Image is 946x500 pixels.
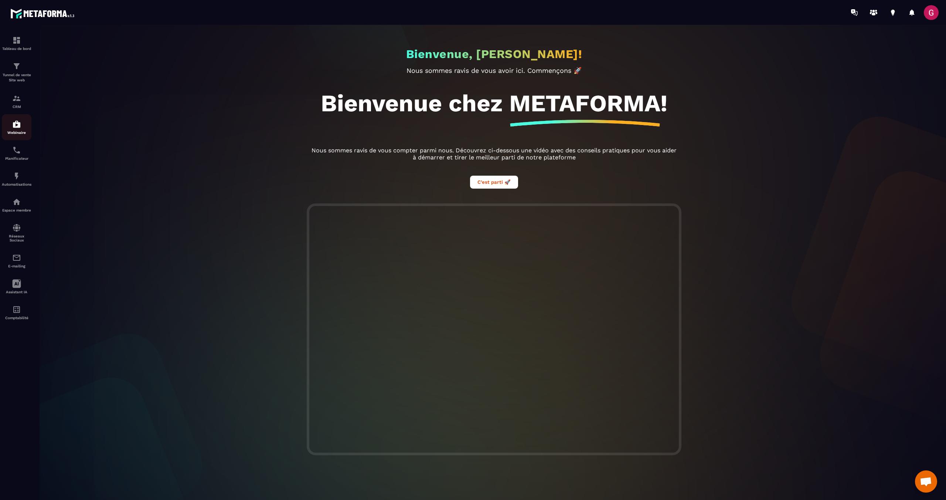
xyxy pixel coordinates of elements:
a: automationsautomationsWebinaire [2,114,31,140]
img: formation [12,62,21,71]
a: C’est parti 🚀 [470,178,518,185]
p: Espace membre [2,208,31,212]
p: Comptabilité [2,316,31,320]
img: automations [12,172,21,180]
h2: Bienvenue, [PERSON_NAME]! [406,47,582,61]
a: formationformationCRM [2,88,31,114]
p: E-mailing [2,264,31,268]
img: automations [12,197,21,206]
h1: Bienvenue chez METAFORMA! [321,89,667,117]
p: CRM [2,105,31,109]
p: Assistant IA [2,290,31,294]
a: accountantaccountantComptabilité [2,300,31,325]
p: Nous sommes ravis de vous avoir ici. Commençons 🚀 [309,67,679,74]
img: email [12,253,21,262]
a: schedulerschedulerPlanificateur [2,140,31,166]
a: emailemailE-mailing [2,248,31,274]
p: Nous sommes ravis de vous compter parmi nous. Découvrez ci-dessous une vidéo avec des conseils pr... [309,147,679,161]
p: Tunnel de vente Site web [2,72,31,83]
img: formation [12,36,21,45]
p: Réseaux Sociaux [2,234,31,242]
a: formationformationTableau de bord [2,30,31,56]
a: automationsautomationsEspace membre [2,192,31,218]
div: Ouvrir le chat [915,470,937,493]
p: Planificateur [2,156,31,161]
p: Webinaire [2,131,31,135]
img: logo [10,7,77,20]
button: C’est parti 🚀 [470,176,518,189]
img: automations [12,120,21,129]
img: scheduler [12,146,21,155]
a: automationsautomationsAutomatisations [2,166,31,192]
a: formationformationTunnel de vente Site web [2,56,31,88]
p: Automatisations [2,182,31,186]
img: accountant [12,305,21,314]
p: Tableau de bord [2,47,31,51]
img: formation [12,94,21,103]
a: social-networksocial-networkRéseaux Sociaux [2,218,31,248]
a: Assistant IA [2,274,31,300]
img: social-network [12,223,21,232]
